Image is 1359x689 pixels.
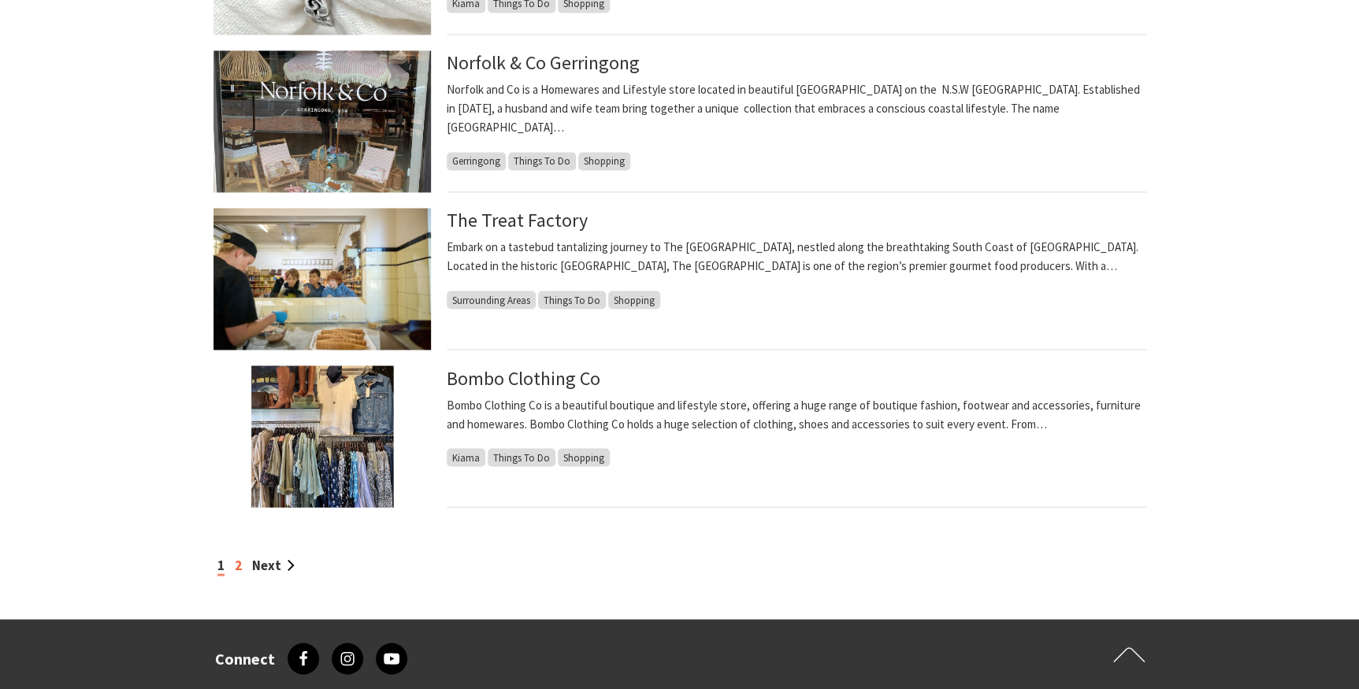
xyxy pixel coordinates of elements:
span: Gerringong [447,152,506,170]
span: Things To Do [508,152,576,170]
span: Things To Do [488,448,555,466]
img: Children watching chocolatier working at The Treat Factory [214,208,431,350]
span: Kiama [447,448,485,466]
span: 1 [217,556,225,576]
a: The Treat Factory [447,208,588,232]
a: Bombo Clothing Co [447,365,600,390]
span: Things To Do [538,291,606,309]
span: Shopping [558,448,610,466]
p: Embark on a tastebud tantalizing journey to The [GEOGRAPHIC_DATA], nestled along the breathtaking... [447,238,1146,276]
p: Bombo Clothing Co is a beautiful boutique and lifestyle store, offering a huge range of boutique ... [447,395,1146,433]
h3: Connect [215,649,275,668]
a: 2 [235,556,242,573]
span: Shopping [578,152,630,170]
span: Surrounding Areas [447,291,536,309]
span: Shopping [608,291,660,309]
a: Norfolk & Co Gerringong [447,50,640,75]
p: Norfolk and Co is a Homewares and Lifestyle store located in beautiful [GEOGRAPHIC_DATA] on the N... [447,80,1146,137]
a: Next [252,556,295,573]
